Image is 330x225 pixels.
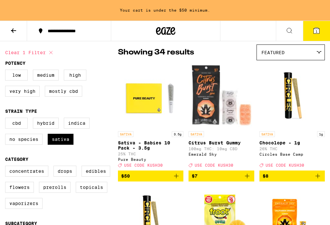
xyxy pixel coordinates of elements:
span: USE CODE KUSH30 [195,163,233,167]
p: Chocolope - 1g [259,140,325,145]
span: USE CODE KUSH30 [266,163,304,167]
p: 25% THC [118,152,183,156]
label: Drops [53,166,76,177]
span: Featured [261,50,285,55]
span: $8 [263,173,268,179]
label: Sativa [48,134,73,145]
a: Open page for Chocolope - 1g from Circles Base Camp [259,64,325,171]
label: Edibles [82,166,110,177]
legend: Strain Type [5,109,37,114]
label: Flowers [5,182,34,193]
label: Mostly CBD [45,86,82,97]
legend: Potency [5,61,25,66]
p: 26% THC [259,147,325,151]
button: Add to bag [118,171,183,181]
label: Vaporizers [5,198,43,209]
label: Concentrates [5,166,48,177]
div: Circles Base Camp [259,152,325,156]
p: SATIVA [189,131,204,137]
p: 1g [317,131,325,137]
p: Citrus Burst Gummy [189,140,254,145]
span: $50 [121,173,130,179]
label: Hybrid [33,118,59,129]
span: $7 [192,173,198,179]
span: USE CODE KUSH30 [124,163,163,167]
p: 3.5g [172,131,183,137]
label: No Species [5,134,43,145]
button: Add to bag [189,171,254,181]
button: Clear 1 filter [5,44,55,61]
div: Pure Beauty [118,157,183,161]
img: Circles Base Camp - Chocolope - 1g [260,64,324,128]
button: Add to bag [259,171,325,181]
p: SATIVA [118,131,133,137]
img: Emerald Sky - Citrus Burst Gummy [189,64,254,128]
p: Sativa - Babies 10 Pack - 3.5g [118,140,183,151]
button: 1 [303,21,330,41]
label: High [64,70,86,81]
a: Open page for Sativa - Babies 10 Pack - 3.5g from Pure Beauty [118,64,183,171]
label: Prerolls [39,182,71,193]
p: Showing 34 results [118,47,194,58]
div: Emerald Sky [189,152,254,156]
a: Open page for Citrus Burst Gummy from Emerald Sky [189,64,254,171]
label: Medium [33,70,59,81]
img: Pure Beauty - Sativa - Babies 10 Pack - 3.5g [119,64,183,128]
p: 100mg THC: 10mg CBD [189,147,254,151]
label: Low [5,70,28,81]
label: CBD [5,118,28,129]
label: Topicals [76,182,107,193]
label: Indica [64,118,90,129]
label: Very High [5,86,40,97]
legend: Category [5,157,28,162]
p: SATIVA [259,131,275,137]
span: 1 [315,29,317,33]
